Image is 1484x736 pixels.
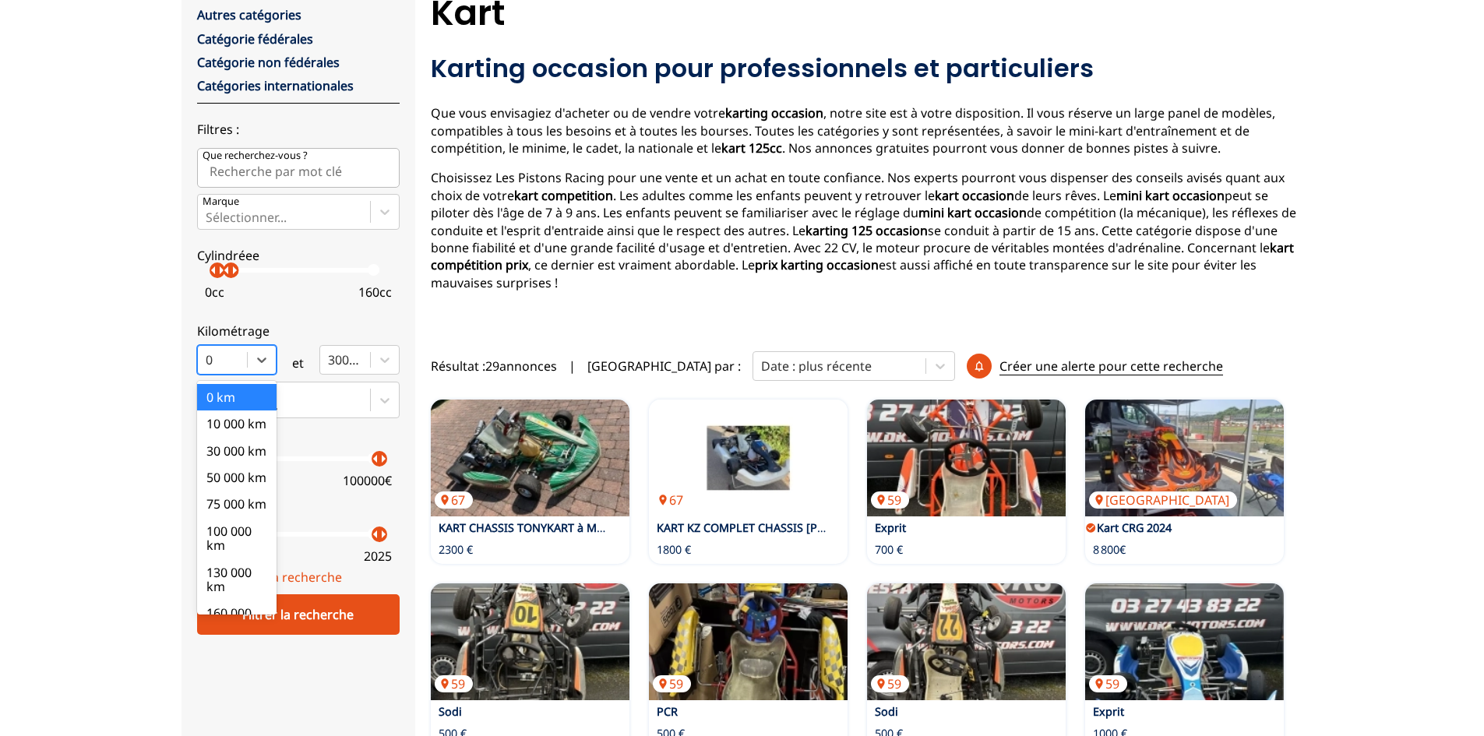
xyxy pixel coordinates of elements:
[197,77,354,94] a: Catégories internationales
[721,139,782,157] strong: kart 125cc
[204,261,223,280] p: arrow_left
[657,704,678,719] a: PCR
[203,149,308,163] p: Que recherchez-vous ?
[657,520,992,535] a: KART KZ COMPLET CHASSIS [PERSON_NAME] + MOTEUR PAVESI
[431,583,629,700] a: Sodi59
[935,187,1014,204] strong: kart occasion
[205,283,224,301] p: 0 cc
[197,30,313,48] a: Catégorie fédérales
[653,675,691,692] p: 59
[439,520,686,535] a: KART CHASSIS TONYKART à MOTEUR IAME X30
[203,195,239,209] p: Marque
[366,449,385,468] p: arrow_left
[431,104,1303,157] p: Que vous envisagiez d'acheter ou de vendre votre , notre site est à votre disposition. Il vous ré...
[871,675,909,692] p: 59
[358,283,392,301] p: 160 cc
[875,704,898,719] a: Sodi
[225,261,244,280] p: arrow_right
[431,400,629,516] img: KART CHASSIS TONYKART à MOTEUR IAME X30
[206,210,209,224] input: MarqueSélectionner...
[197,518,277,559] div: 100 000 km
[871,491,909,509] p: 59
[649,400,848,516] img: KART KZ COMPLET CHASSIS HAASE + MOTEUR PAVESI
[867,400,1066,516] img: Exprit
[587,357,741,375] p: [GEOGRAPHIC_DATA] par :
[805,222,928,239] strong: karting 125 occasion
[1097,520,1172,535] a: Kart CRG 2024
[217,261,236,280] p: arrow_left
[431,357,557,375] span: Résultat : 29 annonces
[439,704,462,719] a: Sodi
[867,583,1066,700] img: Sodi
[918,204,1027,221] strong: mini kart occasion
[999,357,1223,375] p: Créer une alerte pour cette recherche
[657,542,691,558] p: 1800 €
[1116,187,1225,204] strong: mini kart occasion
[1085,583,1284,700] img: Exprit
[197,435,400,453] p: Prix
[514,187,613,204] strong: kart competition
[364,548,392,565] p: 2025
[343,472,392,489] p: 100000 €
[197,322,400,340] p: Kilométrage
[431,239,1294,273] strong: kart compétition prix
[1085,400,1284,516] a: Kart CRG 2024[GEOGRAPHIC_DATA]
[649,400,848,516] a: KART KZ COMPLET CHASSIS HAASE + MOTEUR PAVESI67
[875,520,906,535] a: Exprit
[431,400,629,516] a: KART CHASSIS TONYKART à MOTEUR IAME X3067
[197,559,277,600] div: 130 000 km
[649,583,848,700] a: PCR59
[875,542,903,558] p: 700 €
[366,525,385,544] p: arrow_left
[867,583,1066,700] a: Sodi59
[755,256,879,273] strong: prix karting occasion
[867,400,1066,516] a: Exprit59
[197,247,400,264] p: Cylindréee
[649,583,848,700] img: PCR
[197,148,400,187] input: Que recherchez-vous ?
[328,353,331,367] input: 300000
[292,354,304,372] p: et
[197,384,277,410] div: 0 km
[1085,400,1284,516] img: Kart CRG 2024
[431,53,1303,84] h2: Karting occasion pour professionnels et particuliers
[1085,583,1284,700] a: Exprit59
[197,438,277,464] div: 30 000 km
[197,491,277,517] div: 75 000 km
[197,511,400,528] p: Année
[197,6,301,23] a: Autres catégories
[197,121,400,138] p: Filtres :
[197,54,340,71] a: Catégorie non fédérales
[197,600,277,641] div: 160 000 km
[374,449,393,468] p: arrow_right
[374,525,393,544] p: arrow_right
[431,169,1303,291] p: Choisissez Les Pistons Racing pour une vente et un achat en toute confiance. Nos experts pourront...
[197,410,277,437] div: 10 000 km
[439,542,473,558] p: 2300 €
[653,491,691,509] p: 67
[435,491,473,509] p: 67
[431,583,629,700] img: Sodi
[1093,704,1124,719] a: Exprit
[569,357,576,375] span: |
[1093,542,1126,558] p: 8 800€
[725,104,823,121] strong: karting occasion
[206,353,209,367] input: 00 km10 000 km30 000 km50 000 km75 000 km100 000 km130 000 km160 000 km200 000 km300000km
[197,594,400,635] div: Filtrer la recherche
[1089,491,1237,509] p: [GEOGRAPHIC_DATA]
[197,464,277,491] div: 50 000 km
[212,261,231,280] p: arrow_right
[1089,675,1127,692] p: 59
[435,675,473,692] p: 59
